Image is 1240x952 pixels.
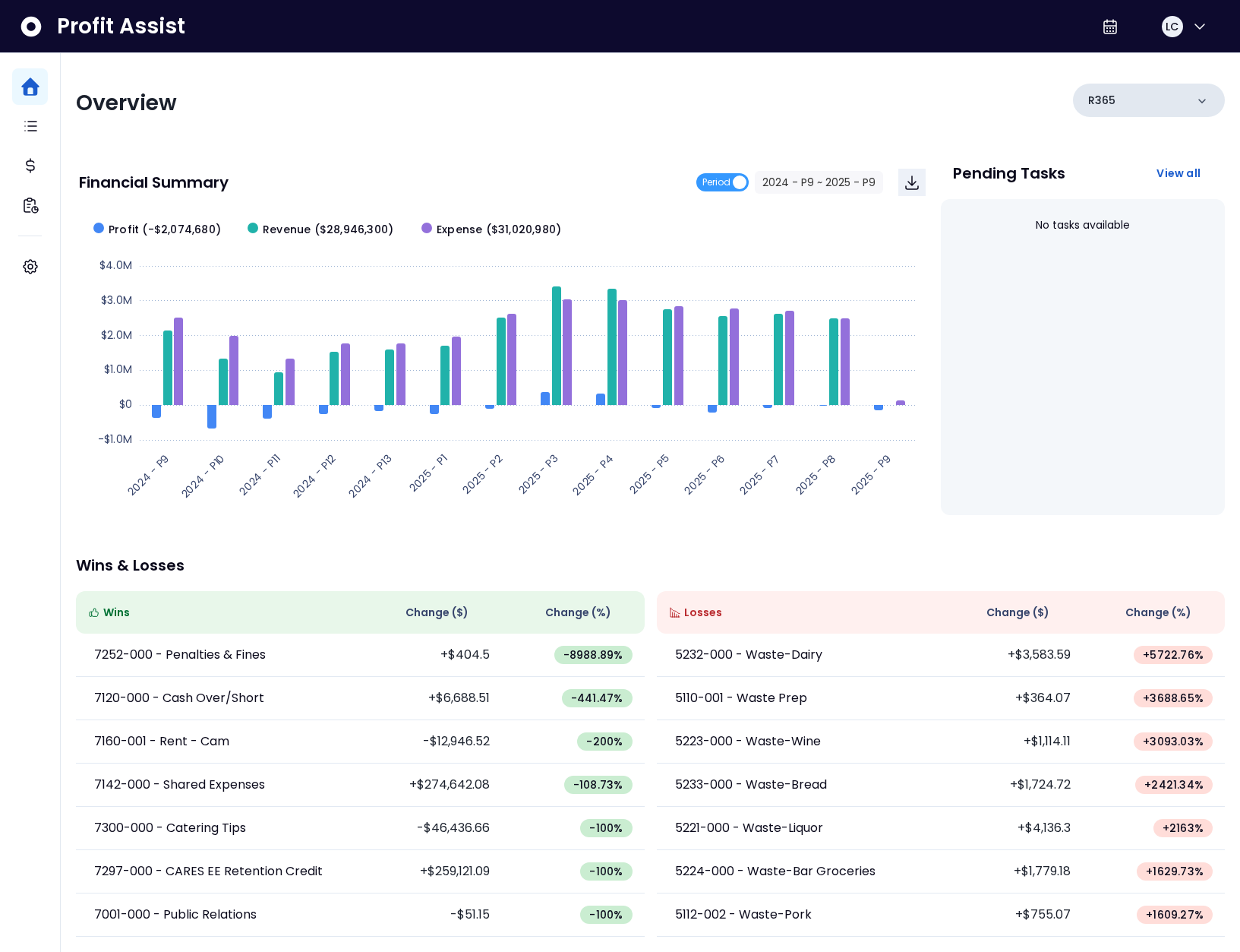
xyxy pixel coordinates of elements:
td: +$6,688.51 [360,677,502,720]
p: 5110-001 - Waste Prep [675,689,807,707]
span: Change ( $ ) [986,605,1049,621]
span: + 2163 % [1163,821,1204,836]
p: 7300-000 - Catering Tips [94,819,246,837]
p: 5233-000 - Waste-Bread [675,776,827,794]
span: Wins [103,605,130,621]
text: $1.0M [104,362,132,377]
p: 7120-000 - Cash Over/Short [94,689,264,707]
p: 7142-000 - Shared Expenses [94,776,265,794]
span: -8988.89 % [563,647,623,663]
p: R365 [1088,93,1115,109]
span: Change (%) [1125,605,1191,621]
p: 7001-000 - Public Relations [94,906,257,924]
span: Change (%) [545,605,611,621]
span: -441.47 % [571,691,623,706]
button: View all [1144,160,1213,187]
text: 2025 - P3 [515,451,561,497]
span: + 3093.03 % [1143,734,1204,749]
text: 2025 - P8 [792,451,839,498]
td: +$404.5 [360,634,502,677]
span: Expense ($31,020,980) [437,222,561,238]
text: 2025 - P7 [737,451,784,498]
span: + 3688.65 % [1143,691,1204,706]
span: Profit Assist [57,13,185,40]
td: -$51.15 [360,893,502,937]
td: -$12,946.52 [360,720,502,764]
span: View all [1156,166,1201,181]
td: +$1,724.72 [941,764,1083,807]
td: +$1,779.18 [941,850,1083,893]
p: 5223-000 - Waste-Wine [675,732,821,751]
text: 2025 - P6 [681,451,728,498]
text: 2024 - P12 [289,451,339,501]
button: 2024 - P9 ~ 2025 - P9 [755,171,883,194]
text: 2025 - P5 [626,451,672,497]
span: LC [1166,19,1178,34]
button: Download [898,169,926,196]
text: 2025 - P1 [406,451,451,495]
text: 2025 - P9 [847,451,895,498]
td: +$755.07 [941,893,1083,937]
text: $4.0M [99,258,132,273]
p: Financial Summary [79,175,229,190]
text: -$1.0M [98,432,132,447]
span: -100 % [589,821,623,836]
text: $0 [119,397,132,412]
span: Period [702,173,730,191]
p: 5224-000 - Waste-Bar Groceries [675,862,876,881]
span: + 1609.27 % [1146,907,1204,922]
p: 7297-000 - CARES EE Retention Credit [94,862,323,881]
span: Change ( $ ) [405,605,469,621]
td: +$3,583.59 [941,634,1083,677]
text: 2024 - P13 [345,451,395,501]
text: 2024 - P10 [178,451,228,501]
span: + 2421.34 % [1144,777,1204,792]
p: Wins & Losses [76,558,1225,573]
div: No tasks available [953,205,1213,245]
p: 7252-000 - Penalties & Fines [94,646,266,664]
span: Losses [684,605,722,621]
span: + 1629.73 % [1146,864,1204,879]
p: 5112-002 - Waste-Pork [675,906,812,924]
td: +$259,121.09 [360,850,502,893]
text: 2025 - P2 [459,451,506,497]
text: $2.0M [101,327,132,343]
span: -100 % [589,907,623,922]
td: +$1,114.11 [941,720,1083,764]
span: Profit (-$2,074,680) [109,222,221,238]
td: +$274,642.08 [360,764,502,807]
td: -$46,436.66 [360,807,502,850]
p: 5221-000 - Waste-Liquor [675,819,823,837]
text: 2025 - P4 [570,451,617,498]
text: 2024 - P9 [125,451,173,499]
p: 7160-001 - Rent - Cam [94,732,229,751]
span: Revenue ($28,946,300) [263,222,393,238]
td: +$364.07 [941,677,1083,720]
td: +$4,136.3 [941,807,1083,850]
text: 2024 - P11 [236,451,284,498]
span: -108.73 % [573,777,623,792]
span: -100 % [589,864,623,879]
span: Overview [76,88,177,118]
p: 5232-000 - Waste-Dairy [675,646,822,664]
span: + 5722.76 % [1143,647,1204,663]
p: Pending Tasks [953,166,1065,181]
text: $3.0M [101,293,132,308]
span: -200 % [586,734,623,749]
